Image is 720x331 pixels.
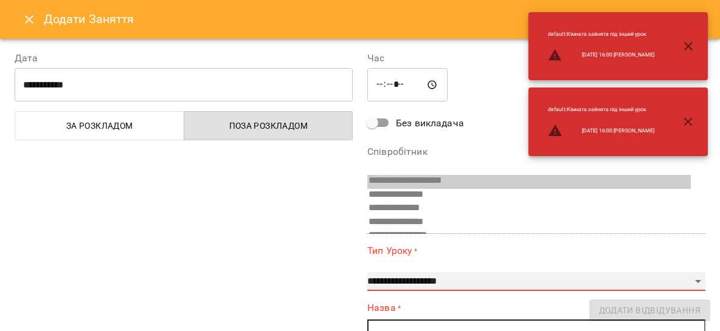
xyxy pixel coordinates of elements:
label: Час [367,53,705,63]
li: [DATE] 16:00 [PERSON_NAME] [538,43,664,67]
li: default : Кімната зайнята під інший урок [538,26,664,43]
label: Дата [15,53,353,63]
label: Назва [367,301,705,315]
button: Поза розкладом [184,111,353,140]
span: Поза розкладом [192,118,346,133]
li: default : Кімната зайнята під інший урок [538,101,664,118]
span: Без викладача [396,116,464,131]
label: Тип Уроку [367,244,705,258]
span: За розкладом [22,118,177,133]
li: [DATE] 16:00 [PERSON_NAME] [538,118,664,143]
h6: Додати Заняття [44,10,705,29]
button: За розкладом [15,111,184,140]
label: Співробітник [367,147,705,157]
button: Close [15,5,44,34]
